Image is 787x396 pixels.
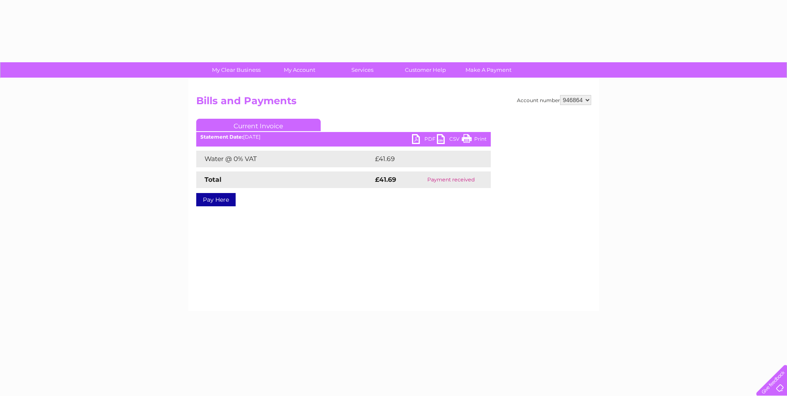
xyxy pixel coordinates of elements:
div: Account number [517,95,591,105]
a: Customer Help [391,62,460,78]
a: Print [462,134,487,146]
b: Statement Date: [200,134,243,140]
strong: £41.69 [375,176,396,183]
div: [DATE] [196,134,491,140]
a: Make A Payment [454,62,523,78]
a: My Clear Business [202,62,270,78]
td: £41.69 [373,151,473,167]
a: Current Invoice [196,119,321,131]
h2: Bills and Payments [196,95,591,111]
td: Payment received [412,171,490,188]
td: Water @ 0% VAT [196,151,373,167]
strong: Total [205,176,222,183]
a: My Account [265,62,334,78]
a: CSV [437,134,462,146]
a: Services [328,62,397,78]
a: PDF [412,134,437,146]
a: Pay Here [196,193,236,206]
